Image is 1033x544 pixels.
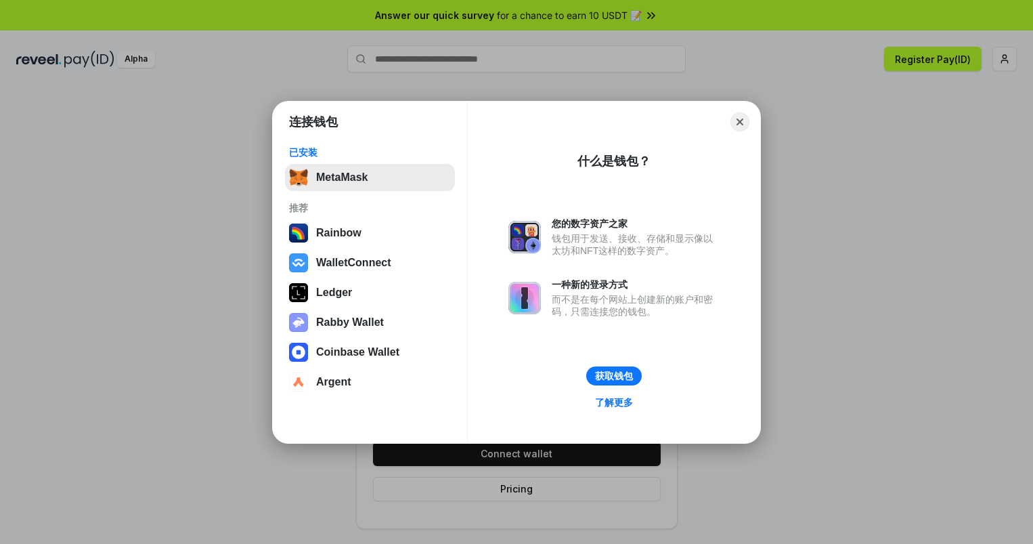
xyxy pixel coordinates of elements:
img: svg+xml,%3Csvg%20fill%3D%22none%22%20height%3D%2233%22%20viewBox%3D%220%200%2035%2033%22%20width%... [289,168,308,187]
img: svg+xml,%3Csvg%20width%3D%2228%22%20height%3D%2228%22%20viewBox%3D%220%200%2028%2028%22%20fill%3D... [289,373,308,392]
img: svg+xml,%3Csvg%20width%3D%22120%22%20height%3D%22120%22%20viewBox%3D%220%200%20120%20120%22%20fil... [289,224,308,243]
img: svg+xml,%3Csvg%20xmlns%3D%22http%3A%2F%2Fwww.w3.org%2F2000%2Fsvg%22%20width%3D%2228%22%20height%3... [289,283,308,302]
div: Ledger [316,287,352,299]
div: Coinbase Wallet [316,346,399,358]
div: 推荐 [289,202,451,214]
button: Rabby Wallet [285,309,455,336]
a: 了解更多 [587,394,641,411]
button: MetaMask [285,164,455,191]
div: 您的数字资产之家 [552,217,720,230]
img: svg+xml,%3Csvg%20width%3D%2228%22%20height%3D%2228%22%20viewBox%3D%220%200%2028%2028%22%20fill%3D... [289,343,308,362]
button: Argent [285,369,455,396]
div: Argent [316,376,351,388]
button: Close [730,112,749,131]
img: svg+xml,%3Csvg%20width%3D%2228%22%20height%3D%2228%22%20viewBox%3D%220%200%2028%2028%22%20fill%3D... [289,253,308,272]
button: WalletConnect [285,249,455,276]
img: svg+xml,%3Csvg%20xmlns%3D%22http%3A%2F%2Fwww.w3.org%2F2000%2Fsvg%22%20fill%3D%22none%22%20viewBox... [289,313,308,332]
div: MetaMask [316,171,368,184]
div: 钱包用于发送、接收、存储和显示像以太坊和NFT这样的数字资产。 [552,232,720,257]
h1: 连接钱包 [289,114,338,130]
div: 什么是钱包？ [577,153,651,169]
button: 获取钱包 [586,367,642,385]
div: 了解更多 [595,396,633,409]
button: Coinbase Wallet [285,339,455,366]
div: 已安装 [289,146,451,159]
button: Ledger [285,279,455,306]
div: WalletConnect [316,257,391,269]
img: svg+xml,%3Csvg%20xmlns%3D%22http%3A%2F%2Fwww.w3.org%2F2000%2Fsvg%22%20fill%3D%22none%22%20viewBox... [508,221,541,253]
img: svg+xml,%3Csvg%20xmlns%3D%22http%3A%2F%2Fwww.w3.org%2F2000%2Fsvg%22%20fill%3D%22none%22%20viewBox... [508,282,541,314]
div: 获取钱包 [595,370,633,382]
button: Rainbow [285,219,455,247]
div: Rainbow [316,227,361,239]
div: 一种新的登录方式 [552,278,720,291]
div: Rabby Wallet [316,316,384,329]
div: 而不是在每个网站上创建新的账户和密码，只需连接您的钱包。 [552,293,720,318]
